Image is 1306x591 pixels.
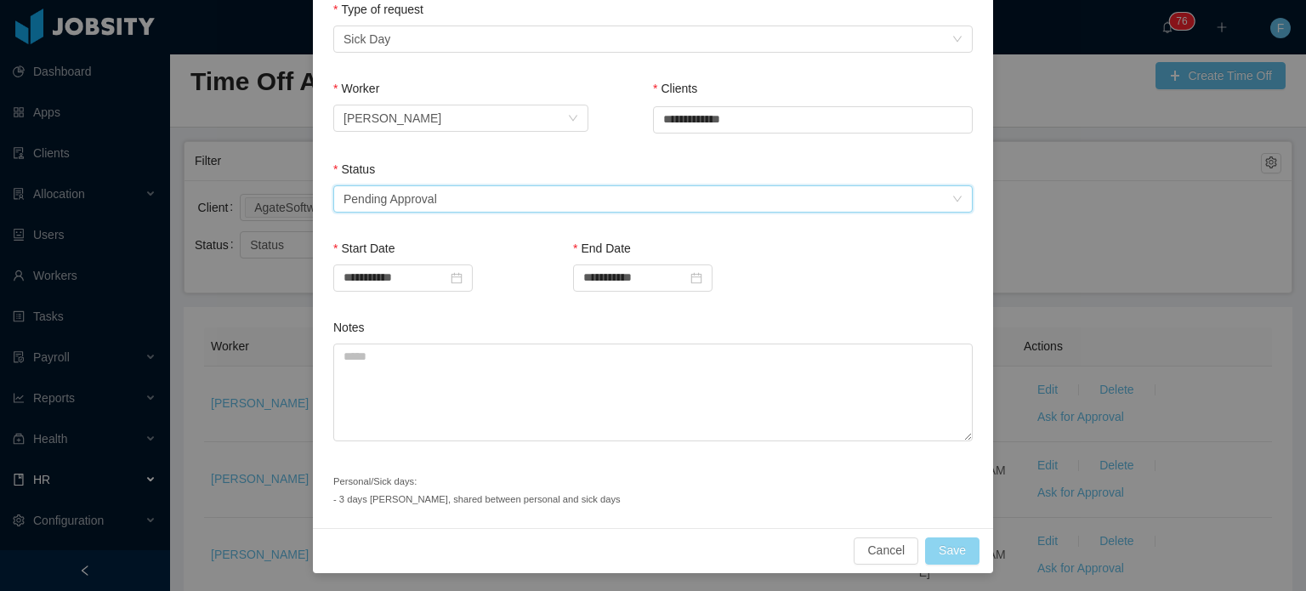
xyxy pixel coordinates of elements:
button: Cancel [854,537,918,565]
label: Worker [333,82,379,95]
div: Joshua Platero [344,105,441,131]
div: Pending Approval [344,186,437,212]
label: Notes [333,321,365,334]
label: End Date [573,242,631,255]
i: icon: calendar [690,272,702,284]
textarea: Notes [333,344,973,441]
label: Status [333,162,375,176]
label: Type of request [333,3,423,16]
i: icon: calendar [451,272,463,284]
div: Sick Day [344,26,390,52]
small: Personal/Sick days: - 3 days [PERSON_NAME], shared between personal and sick days [333,476,621,504]
label: Start Date [333,242,395,255]
label: Clients [653,82,697,95]
button: Save [925,537,979,565]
